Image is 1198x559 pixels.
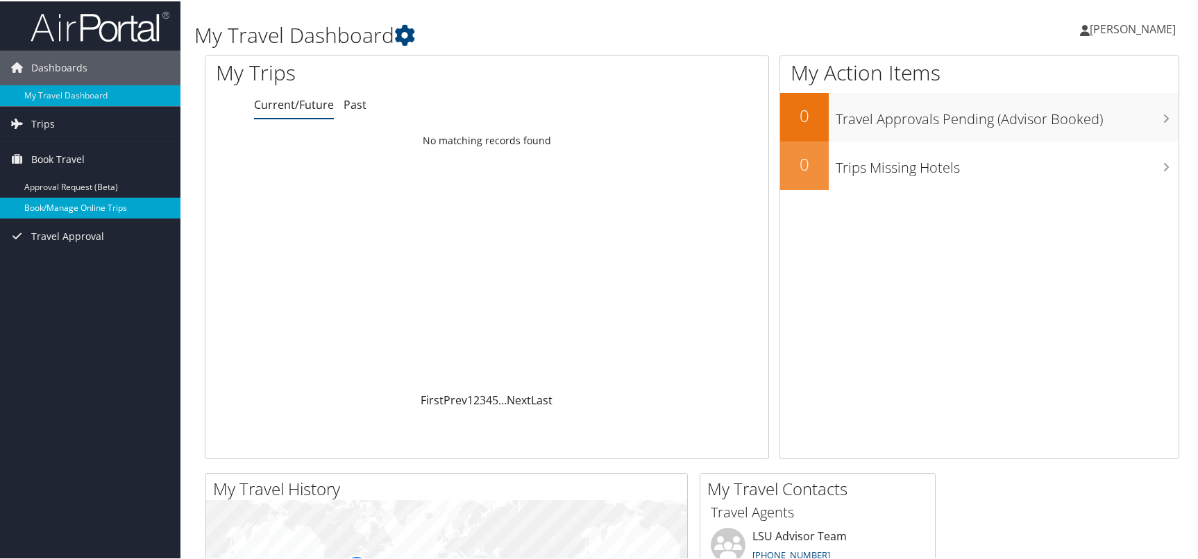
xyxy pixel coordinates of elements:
[31,141,85,175] span: Book Travel
[213,476,687,499] h2: My Travel History
[194,19,858,49] h1: My Travel Dashboard
[836,150,1179,176] h3: Trips Missing Hotels
[531,391,552,406] a: Last
[1090,20,1176,35] span: [PERSON_NAME]
[492,391,498,406] a: 5
[31,218,104,252] span: Travel Approval
[486,391,492,406] a: 4
[480,391,486,406] a: 3
[836,101,1179,128] h3: Travel Approvals Pending (Advisor Booked)
[444,391,467,406] a: Prev
[780,92,1179,140] a: 0Travel Approvals Pending (Advisor Booked)
[711,501,925,521] h3: Travel Agents
[205,127,768,152] td: No matching records found
[780,140,1179,189] a: 0Trips Missing Hotels
[31,49,87,84] span: Dashboards
[254,96,334,111] a: Current/Future
[216,57,523,86] h1: My Trips
[31,9,169,42] img: airportal-logo.png
[1080,7,1190,49] a: [PERSON_NAME]
[780,151,829,175] h2: 0
[467,391,473,406] a: 1
[31,105,55,140] span: Trips
[498,391,507,406] span: …
[780,57,1179,86] h1: My Action Items
[473,391,480,406] a: 2
[707,476,935,499] h2: My Travel Contacts
[780,103,829,126] h2: 0
[507,391,531,406] a: Next
[344,96,366,111] a: Past
[421,391,444,406] a: First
